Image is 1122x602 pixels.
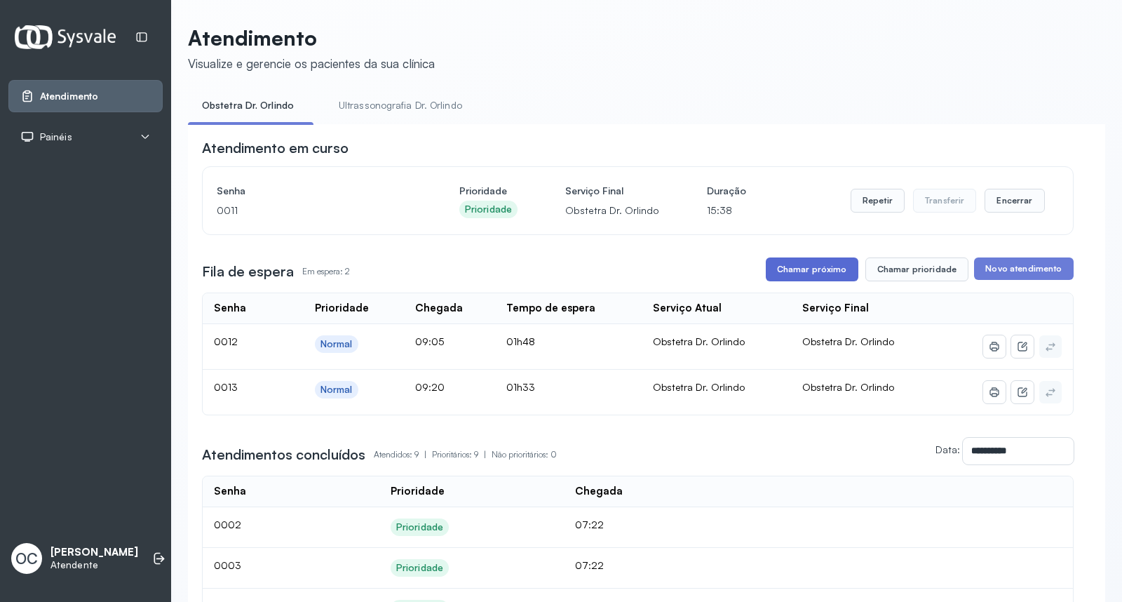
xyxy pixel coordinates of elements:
[851,189,905,213] button: Repetir
[575,559,604,571] span: 07:22
[506,335,535,347] span: 01h48
[506,381,535,393] span: 01h33
[653,335,780,348] div: Obstetra Dr. Orlindo
[707,181,746,201] h4: Duração
[492,445,557,464] p: Não prioritários: 0
[974,257,1073,280] button: Novo atendimento
[214,519,241,530] span: 0002
[202,445,365,464] h3: Atendimentos concluídos
[15,25,116,48] img: Logotipo do estabelecimento
[802,381,894,393] span: Obstetra Dr. Orlindo
[391,485,445,498] div: Prioridade
[202,262,294,281] h3: Fila de espera
[50,546,138,559] p: [PERSON_NAME]
[424,449,426,460] span: |
[565,181,659,201] h4: Serviço Final
[374,445,432,464] p: Atendidos: 9
[506,302,595,315] div: Tempo de espera
[320,338,353,350] div: Normal
[865,257,969,281] button: Chamar prioridade
[985,189,1044,213] button: Encerrar
[802,302,869,315] div: Serviço Final
[302,262,350,281] p: Em espera: 2
[188,94,308,117] a: Obstetra Dr. Orlindo
[396,521,443,533] div: Prioridade
[217,181,412,201] h4: Senha
[217,201,412,220] p: 0011
[188,56,435,71] div: Visualize e gerencie os pacientes da sua clínica
[415,302,463,315] div: Chegada
[40,131,72,143] span: Painéis
[575,485,623,498] div: Chegada
[20,89,151,103] a: Atendimento
[415,335,444,347] span: 09:05
[214,335,238,347] span: 0012
[935,443,960,455] label: Data:
[707,201,746,220] p: 15:38
[575,519,604,530] span: 07:22
[396,562,443,574] div: Prioridade
[432,445,492,464] p: Prioritários: 9
[50,559,138,571] p: Atendente
[214,559,241,571] span: 0003
[913,189,977,213] button: Transferir
[459,181,518,201] h4: Prioridade
[188,25,435,51] p: Atendimento
[214,381,238,393] span: 0013
[802,335,894,347] span: Obstetra Dr. Orlindo
[465,203,512,215] div: Prioridade
[202,138,349,158] h3: Atendimento em curso
[565,201,659,220] p: Obstetra Dr. Orlindo
[214,302,246,315] div: Senha
[320,384,353,396] div: Normal
[766,257,858,281] button: Chamar próximo
[415,381,445,393] span: 09:20
[315,302,369,315] div: Prioridade
[40,91,98,102] span: Atendimento
[653,302,722,315] div: Serviço Atual
[653,381,780,394] div: Obstetra Dr. Orlindo
[325,94,476,117] a: Ultrassonografia Dr. Orlindo
[484,449,486,460] span: |
[214,485,246,498] div: Senha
